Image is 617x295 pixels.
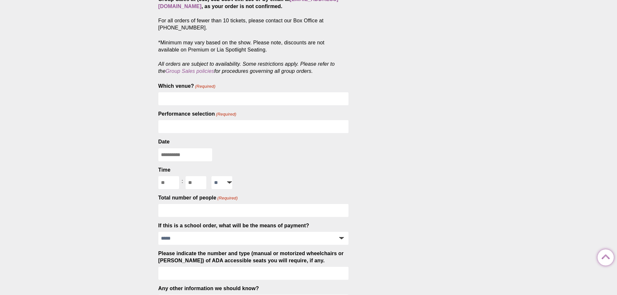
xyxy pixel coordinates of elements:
[195,84,216,89] span: (Required)
[166,68,214,74] a: Group Sales policies
[158,222,309,229] label: If this is a school order, what will be the means of payment?
[158,39,349,75] p: *Minimum may vary based on the show. Please note, discounts are not available on Premium or Lia S...
[158,83,216,90] label: Which venue?
[158,110,236,118] label: Performance selection
[217,195,238,201] span: (Required)
[158,285,259,292] label: Any other information we should know?
[598,250,611,263] a: Back to Top
[158,250,349,264] label: Please indicate the number and type (manual or motorized wheelchairs or [PERSON_NAME]) of ADA acc...
[158,138,170,145] label: Date
[158,194,238,201] label: Total number of people
[158,61,335,74] em: All orders are subject to availability. Some restrictions apply. Please refer to the for procedur...
[179,176,186,187] div: :
[215,111,236,117] span: (Required)
[158,166,171,174] legend: Time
